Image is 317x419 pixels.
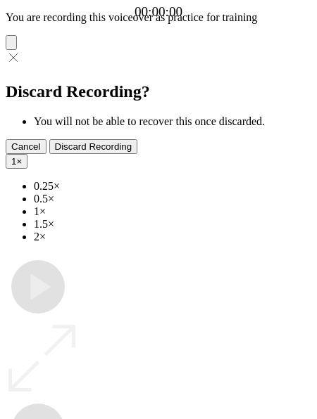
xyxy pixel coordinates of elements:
span: 1 [11,156,16,167]
button: Cancel [6,139,46,154]
li: 2× [34,231,311,243]
li: You will not be able to recover this once discarded. [34,115,311,128]
li: 1× [34,205,311,218]
li: 0.25× [34,180,311,193]
a: 00:00:00 [135,4,182,20]
button: Discard Recording [49,139,138,154]
li: 0.5× [34,193,311,205]
h2: Discard Recording? [6,82,311,101]
p: You are recording this voiceover as practice for training [6,11,311,24]
button: 1× [6,154,27,169]
li: 1.5× [34,218,311,231]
